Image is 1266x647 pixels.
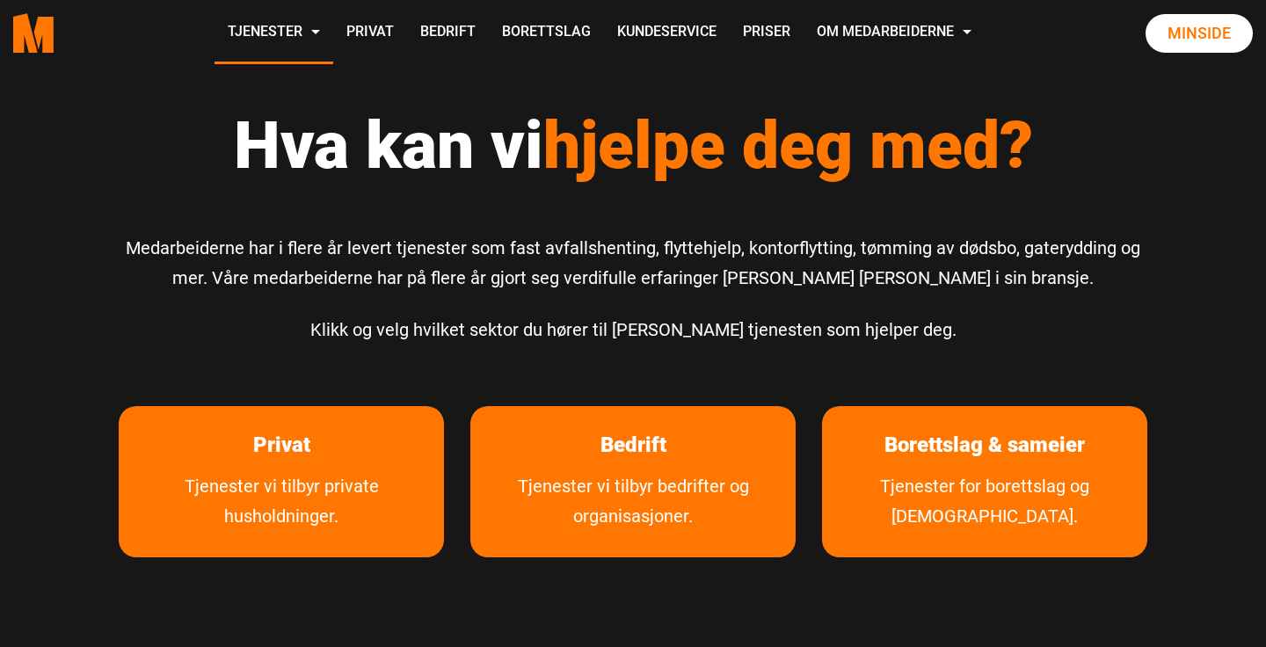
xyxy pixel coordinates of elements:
a: Tjenester vi tilbyr private husholdninger [119,471,444,557]
a: Tjenester [215,2,333,64]
a: les mer om Privat [227,406,337,484]
a: Privat [333,2,407,64]
h1: Hva kan vi [119,105,1147,185]
a: Kundeservice [604,2,730,64]
a: Minside [1146,14,1253,53]
a: les mer om Bedrift [574,406,693,484]
a: Les mer om Borettslag & sameier [858,406,1111,484]
a: Borettslag [489,2,604,64]
p: Klikk og velg hvilket sektor du hører til [PERSON_NAME] tjenesten som hjelper deg. [119,315,1147,345]
a: Om Medarbeiderne [804,2,985,64]
a: Tjenester vi tilbyr bedrifter og organisasjoner [470,471,796,557]
a: Tjenester for borettslag og sameier [822,471,1147,557]
span: hjelpe deg med? [543,106,1033,184]
a: Bedrift [407,2,489,64]
a: Priser [730,2,804,64]
p: Medarbeiderne har i flere år levert tjenester som fast avfallshenting, flyttehjelp, kontorflyttin... [119,233,1147,293]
